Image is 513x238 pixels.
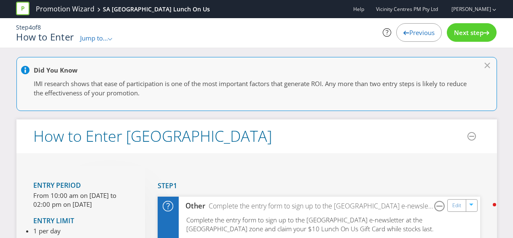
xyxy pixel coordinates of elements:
h1: How to Enter [16,32,74,42]
span: 4 [29,23,32,31]
iframe: Intercom live chat [476,201,496,221]
span: Vicinity Centres PM Pty Ltd [376,5,438,13]
a: Edit [452,201,461,211]
a: Help [353,5,364,13]
span: Entry Limit [33,216,74,225]
h2: How to Enter [GEOGRAPHIC_DATA] [33,128,272,145]
div: Complete the entry form to sign up to the [GEOGRAPHIC_DATA] e-newsletter at the [GEOGRAPHIC_DATA]... [205,201,434,211]
span: Previous [409,28,435,37]
span: Next step [454,28,483,37]
a: [PERSON_NAME] [443,5,491,13]
span: Step [16,23,29,31]
span: Jump to... [80,34,108,42]
span: 1 [173,181,177,190]
a: Promotion Wizard [36,4,94,14]
span: 8 [38,23,41,31]
span: Step [158,181,173,190]
span: of [32,23,38,31]
span: Entry Period [33,181,81,190]
p: IMI research shows that ease of participation is one of the most important factors that generate ... [34,79,471,97]
span: Complete the entry form to sign up to the [GEOGRAPHIC_DATA] e-newsletter at the [GEOGRAPHIC_DATA]... [186,216,434,233]
p: From 10:00 am on [DATE] to 02:00 pm on [DATE] [33,191,132,209]
div: Other [179,201,206,211]
div: SA [GEOGRAPHIC_DATA] Lunch On Us [103,5,210,14]
li: 1 per day [33,227,102,235]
